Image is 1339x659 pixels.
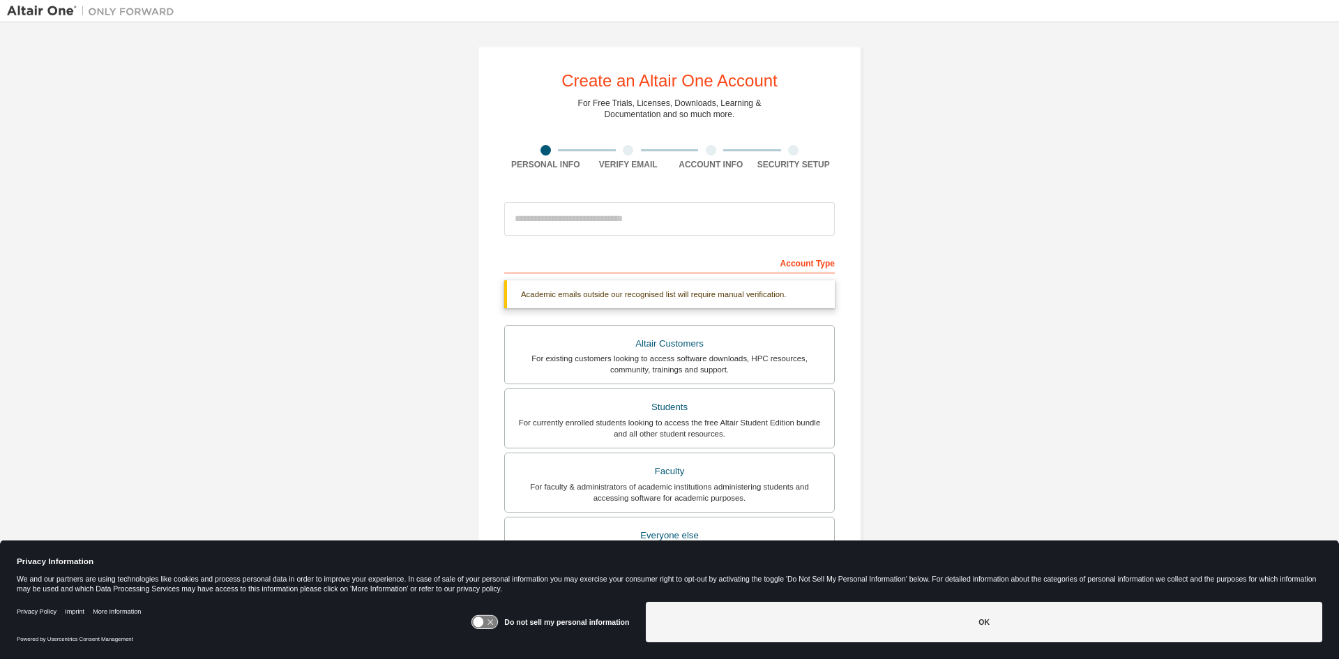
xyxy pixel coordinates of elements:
div: For faculty & administrators of academic institutions administering students and accessing softwa... [513,481,826,503]
img: Altair One [7,4,181,18]
div: Faculty [513,462,826,481]
div: Everyone else [513,526,826,545]
div: For currently enrolled students looking to access the free Altair Student Edition bundle and all ... [513,417,826,439]
div: Create an Altair One Account [561,73,778,89]
div: Personal Info [504,159,587,170]
div: Verify Email [587,159,670,170]
div: Security Setup [752,159,835,170]
div: Account Info [669,159,752,170]
div: For Free Trials, Licenses, Downloads, Learning & Documentation and so much more. [578,98,762,120]
div: Account Type [504,251,835,273]
div: Altair Customers [513,334,826,354]
div: For existing customers looking to access software downloads, HPC resources, community, trainings ... [513,353,826,375]
div: Academic emails outside our recognised list will require manual verification. [504,280,835,308]
div: Students [513,397,826,417]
